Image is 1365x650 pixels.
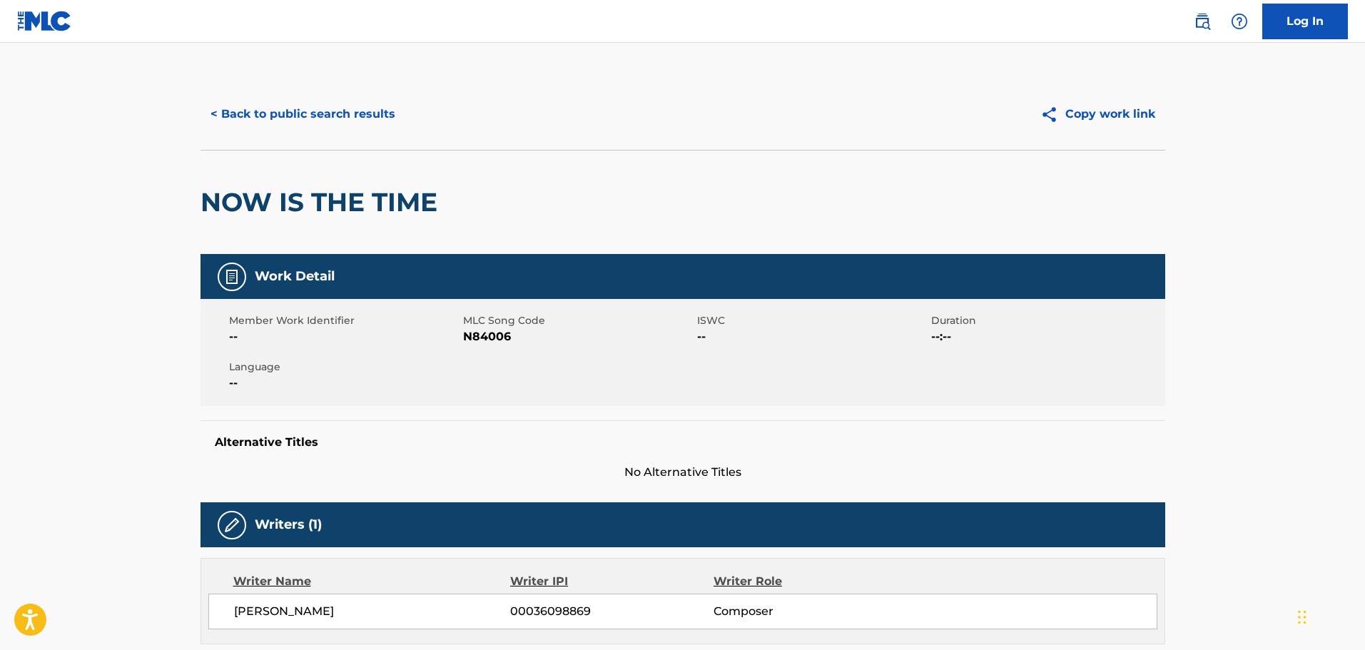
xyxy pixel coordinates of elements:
img: Copy work link [1040,106,1065,123]
span: N84006 [463,328,694,345]
span: [PERSON_NAME] [234,603,511,620]
span: Language [229,360,460,375]
h5: Work Detail [255,268,335,285]
img: MLC Logo [17,11,72,31]
span: Duration [931,313,1162,328]
span: -- [697,328,928,345]
img: search [1194,13,1211,30]
img: Writers [223,517,240,534]
h5: Writers (1) [255,517,322,533]
span: Member Work Identifier [229,313,460,328]
div: Drag [1298,596,1306,639]
span: No Alternative Titles [201,464,1165,481]
a: Public Search [1188,7,1217,36]
span: --:-- [931,328,1162,345]
div: Help [1225,7,1254,36]
button: Copy work link [1030,96,1165,132]
span: Composer [714,603,898,620]
span: ISWC [697,313,928,328]
div: Writer IPI [510,573,714,590]
a: Log In [1262,4,1348,39]
span: -- [229,328,460,345]
img: help [1231,13,1248,30]
div: Writer Role [714,573,898,590]
span: 00036098869 [510,603,713,620]
div: Writer Name [233,573,511,590]
h2: NOW IS THE TIME [201,186,445,218]
span: -- [229,375,460,392]
iframe: Chat Widget [1294,582,1365,650]
h5: Alternative Titles [215,435,1151,450]
button: < Back to public search results [201,96,405,132]
span: MLC Song Code [463,313,694,328]
img: Work Detail [223,268,240,285]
